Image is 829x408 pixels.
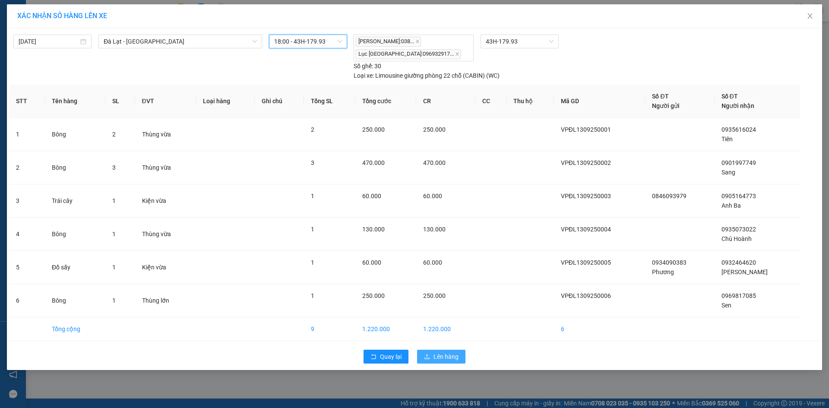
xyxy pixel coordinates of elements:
span: 60.000 [362,193,381,199]
input: 13/09/2025 [19,37,79,46]
td: 4 [9,218,45,251]
span: 60.000 [423,193,442,199]
span: 250.000 [362,292,385,299]
span: 250.000 [423,126,446,133]
td: 6 [554,317,645,341]
span: 3 [112,164,116,171]
button: rollbackQuay lại [364,350,408,364]
th: ĐVT [135,85,196,118]
td: Thùng vừa [135,118,196,151]
span: VPĐL1309250005 [561,259,611,266]
td: Thùng vừa [135,218,196,251]
span: 470.000 [423,159,446,166]
span: upload [424,354,430,361]
span: 0932464620 [721,259,756,266]
span: Loại xe: [354,71,374,80]
span: close [807,13,813,19]
span: [PERSON_NAME] [721,269,768,275]
span: 60.000 [362,259,381,266]
span: 250.000 [423,292,446,299]
th: STT [9,85,45,118]
td: 3 [9,184,45,218]
td: 1.220.000 [355,317,416,341]
td: 1.220.000 [416,317,475,341]
span: 1 [311,193,314,199]
span: VPĐL1309250006 [561,292,611,299]
span: 0969817085 [721,292,756,299]
span: 130.000 [362,226,385,233]
span: down [252,39,257,44]
span: 470.000 [362,159,385,166]
span: 0901997749 [721,159,756,166]
button: Close [798,4,822,28]
span: Sen [721,302,731,309]
span: Quay lại [380,352,402,361]
span: rollback [370,354,377,361]
th: Tổng cước [355,85,416,118]
span: 0935073022 [721,226,756,233]
span: 1 [112,297,116,304]
span: 2 [112,131,116,138]
td: Kiện vừa [135,184,196,218]
span: VPĐL1309250002 [561,159,611,166]
span: Lên hàng [433,352,459,361]
td: Đồ sấy [45,251,105,284]
span: 1 [112,264,116,271]
span: Người nhận [721,102,754,109]
span: Sang [721,169,735,176]
span: Số ĐT [652,93,668,100]
span: 1 [311,292,314,299]
span: Tiên [721,136,733,142]
td: Thùng vừa [135,151,196,184]
span: Chú Hoành [721,235,752,242]
span: 18:00 - 43H-179.93 [274,35,342,48]
button: uploadLên hàng [417,350,465,364]
span: Số ghế: [354,61,373,71]
span: close [455,52,459,56]
span: Người gửi [652,102,680,109]
td: 2 [9,151,45,184]
span: 0846093979 [652,193,687,199]
td: Bông [45,151,105,184]
th: Thu hộ [506,85,554,118]
th: Mã GD [554,85,645,118]
td: Bông [45,118,105,151]
td: Bông [45,218,105,251]
th: Tên hàng [45,85,105,118]
div: Nhận: Văn phòng [GEOGRAPHIC_DATA] [90,51,170,69]
span: VPĐL1309250003 [561,193,611,199]
td: Thùng lớn [135,284,196,317]
span: Đà Lạt - Đà Nẵng [104,35,257,48]
span: 1 [112,231,116,237]
span: [PERSON_NAME]:038... [356,37,421,47]
span: 60.000 [423,259,442,266]
span: Phương [652,269,674,275]
span: 0905164773 [721,193,756,199]
span: Anh Ba [721,202,741,209]
th: CC [475,85,506,118]
span: XÁC NHẬN SỐ HÀNG LÊN XE [17,12,107,20]
span: Số ĐT [721,93,738,100]
td: Tổng cộng [45,317,105,341]
th: SL [105,85,135,118]
span: 43H-179.93 [486,35,553,48]
td: 5 [9,251,45,284]
div: Limousine giường phòng 22 chỗ (CABIN) (WC) [354,71,500,80]
div: Gửi: VP [GEOGRAPHIC_DATA] [6,51,86,69]
td: 9 [304,317,355,341]
span: 0934090383 [652,259,687,266]
span: 3 [311,159,314,166]
span: 0935616024 [721,126,756,133]
th: Ghi chú [255,85,304,118]
th: CR [416,85,475,118]
span: 1 [311,226,314,233]
span: 130.000 [423,226,446,233]
div: 30 [354,61,381,71]
td: Kiện vừa [135,251,196,284]
td: 6 [9,284,45,317]
span: 250.000 [362,126,385,133]
span: Lục [GEOGRAPHIC_DATA]:096932917... [356,49,461,59]
span: 1 [112,197,116,204]
span: VPĐL1309250001 [561,126,611,133]
td: Trái cây [45,184,105,218]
